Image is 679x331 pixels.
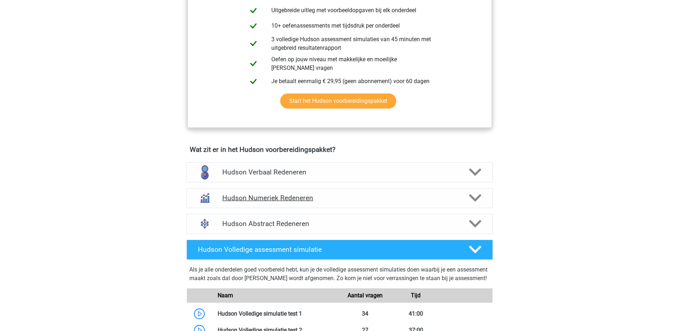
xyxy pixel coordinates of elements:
h4: Hudson Abstract Redeneren [222,220,457,228]
img: verbaal redeneren [195,163,214,182]
h4: Hudson Volledige assessment simulatie [198,245,457,254]
div: Hudson Volledige simulatie test 1 [212,310,340,318]
div: Aantal vragen [339,291,390,300]
div: Als je alle onderdelen goed voorbereid hebt, kun je de volledige assessment simulaties doen waarb... [189,265,490,286]
a: Start het Hudson voorbereidingspakket [280,93,396,109]
a: Hudson Volledige assessment simulatie [184,240,496,260]
a: verbaal redeneren Hudson Verbaal Redeneren [184,162,496,182]
div: Naam [212,291,340,300]
h4: Wat zit er in het Hudson voorbereidingspakket? [190,145,490,154]
img: numeriek redeneren [195,188,214,207]
h4: Hudson Verbaal Redeneren [222,168,457,176]
div: Tijd [391,291,441,300]
h4: Hudson Numeriek Redeneren [222,194,457,202]
a: numeriek redeneren Hudson Numeriek Redeneren [184,188,496,208]
img: abstract redeneren [195,214,214,233]
a: abstract redeneren Hudson Abstract Redeneren [184,214,496,234]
